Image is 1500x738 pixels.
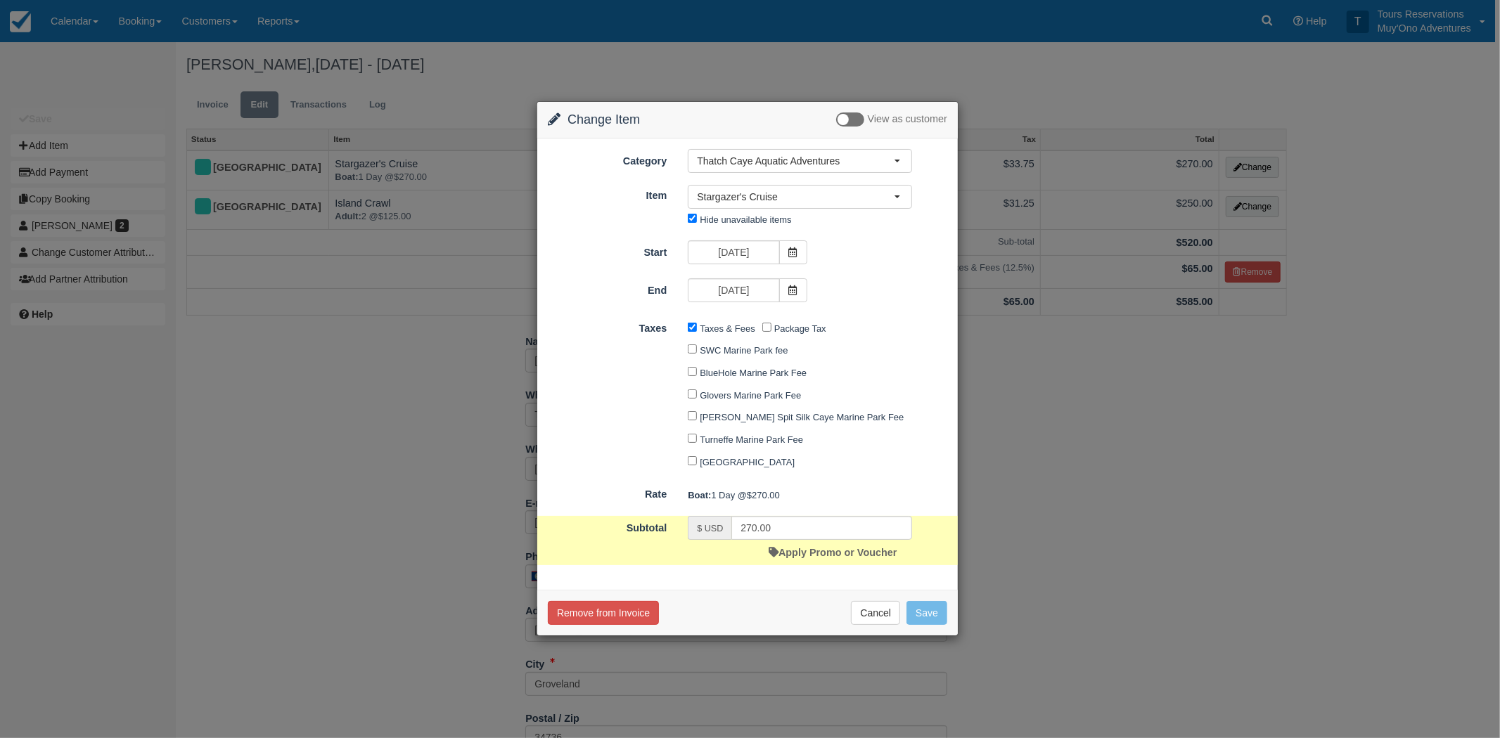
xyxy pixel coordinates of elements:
[700,434,803,445] label: Turneffe Marine Park Fee
[537,482,677,502] label: Rate
[688,149,912,173] button: Thatch Caye Aquatic Adventures
[747,490,780,500] span: $270.00
[697,190,894,204] span: Stargazer's Cruise
[697,524,723,533] small: $ USD
[774,323,826,334] label: Package Tax
[688,490,711,500] strong: Boat
[700,390,801,401] label: Glovers Marine Park Fee
[537,278,677,298] label: End
[548,601,659,625] button: Remove from Invoice
[700,323,755,334] label: Taxes & Fees
[700,412,904,422] label: [PERSON_NAME] Spit Silk Caye Marine Park Fee
[537,240,677,260] label: Start
[700,345,788,356] label: SWC Marine Park fee
[700,368,807,378] label: BlueHole Marine Park Fee
[537,183,677,203] label: Item
[568,112,640,127] span: Change Item
[677,484,958,507] div: 1 Day @
[537,516,677,536] label: Subtotal
[697,154,894,168] span: Thatch Caye Aquatic Adventures
[868,114,947,125] span: View as customer
[537,149,677,169] label: Category
[851,601,900,625] button: Cancel
[700,457,795,467] label: [GEOGRAPHIC_DATA]
[769,547,897,558] a: Apply Promo or Voucher
[906,601,947,625] button: Save
[700,214,791,225] label: Hide unavailable items
[688,185,912,209] button: Stargazer's Cruise
[537,316,677,336] label: Taxes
